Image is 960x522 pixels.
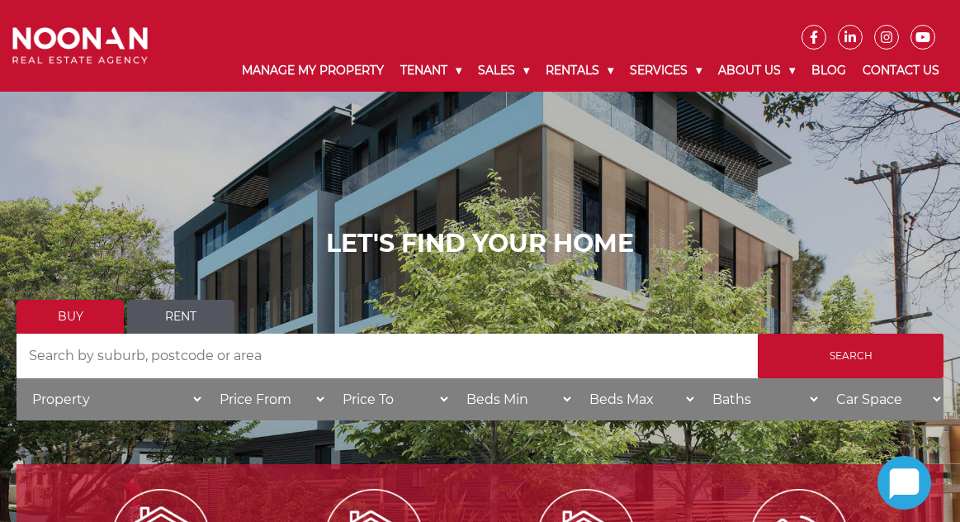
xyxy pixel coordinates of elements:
[803,50,854,92] a: Blog
[12,27,148,64] img: Noonan Real Estate Agency
[17,300,124,334] a: Buy
[470,50,537,92] a: Sales
[17,229,943,259] h1: LET'S FIND YOUR HOME
[537,50,622,92] a: Rentals
[622,50,710,92] a: Services
[127,300,234,334] a: Rent
[234,50,392,92] a: Manage My Property
[854,50,948,92] a: Contact Us
[392,50,470,92] a: Tenant
[710,50,803,92] a: About Us
[17,334,758,378] input: Search by suburb, postcode or area
[758,334,943,378] input: Search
